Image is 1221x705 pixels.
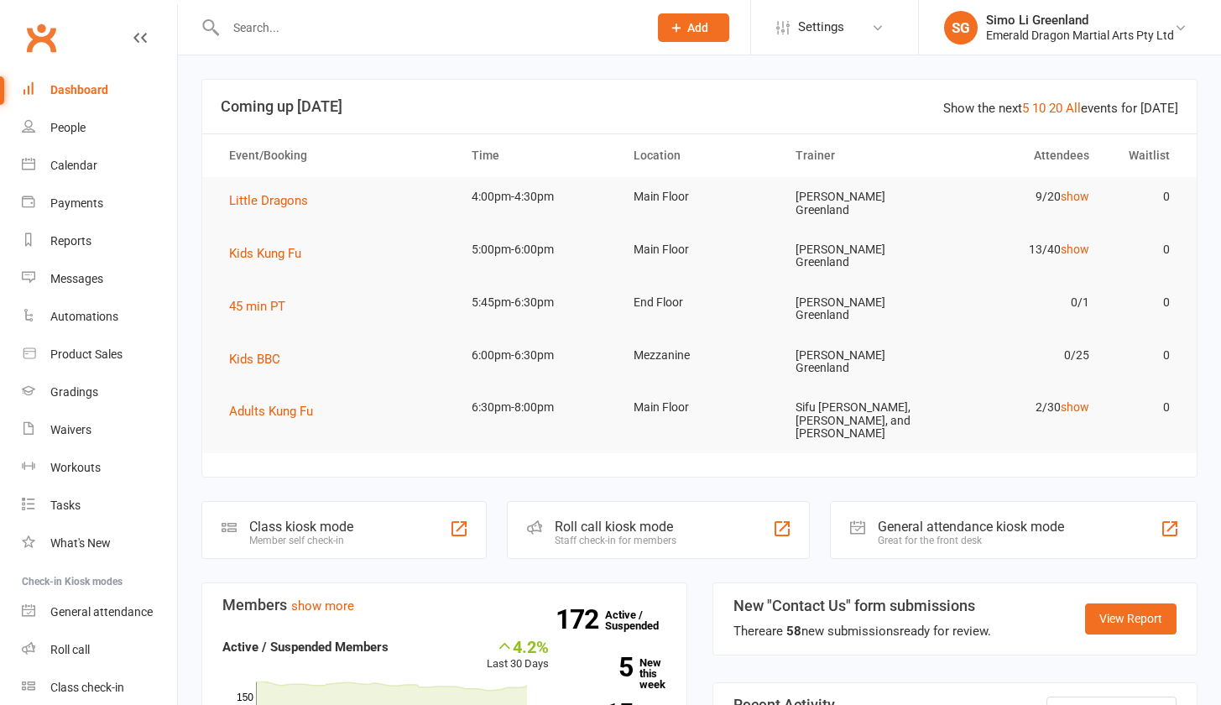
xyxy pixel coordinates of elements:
[1061,190,1089,203] a: show
[457,388,618,427] td: 6:30pm-8:00pm
[229,401,325,421] button: Adults Kung Fu
[1061,243,1089,256] a: show
[786,624,801,639] strong: 58
[229,296,297,316] button: 45 min PT
[22,631,177,669] a: Roll call
[943,98,1178,118] div: Show the next events for [DATE]
[1104,388,1185,427] td: 0
[986,28,1174,43] div: Emerald Dragon Martial Arts Pty Ltd
[50,385,98,399] div: Gradings
[780,134,942,177] th: Trainer
[22,147,177,185] a: Calendar
[229,349,292,369] button: Kids BBC
[1104,336,1185,375] td: 0
[733,598,991,614] h3: New "Contact Us" form submissions
[229,243,313,264] button: Kids Kung Fu
[22,411,177,449] a: Waivers
[50,461,101,474] div: Workouts
[50,536,111,550] div: What's New
[555,535,676,546] div: Staff check-in for members
[942,283,1104,322] td: 0/1
[22,71,177,109] a: Dashboard
[618,177,780,217] td: Main Floor
[221,98,1178,115] h3: Coming up [DATE]
[22,487,177,525] a: Tasks
[1022,101,1029,116] a: 5
[780,388,942,453] td: Sifu [PERSON_NAME], [PERSON_NAME], and [PERSON_NAME]
[222,640,389,655] strong: Active / Suspended Members
[22,109,177,147] a: People
[50,347,123,361] div: Product Sales
[555,519,676,535] div: Roll call kiosk mode
[22,449,177,487] a: Workouts
[942,230,1104,269] td: 13/40
[942,388,1104,427] td: 2/30
[556,607,605,632] strong: 172
[222,597,666,614] h3: Members
[50,121,86,134] div: People
[22,185,177,222] a: Payments
[942,336,1104,375] td: 0/25
[457,283,618,322] td: 5:45pm-6:30pm
[487,637,549,673] div: Last 30 Days
[618,134,780,177] th: Location
[1061,400,1089,414] a: show
[878,519,1064,535] div: General attendance kiosk mode
[780,230,942,283] td: [PERSON_NAME] Greenland
[457,336,618,375] td: 6:00pm-6:30pm
[780,336,942,389] td: [PERSON_NAME] Greenland
[50,83,108,97] div: Dashboard
[1085,603,1177,634] a: View Report
[22,373,177,411] a: Gradings
[214,134,457,177] th: Event/Booking
[658,13,729,42] button: Add
[20,17,62,59] a: Clubworx
[22,222,177,260] a: Reports
[457,134,618,177] th: Time
[618,230,780,269] td: Main Floor
[574,655,633,680] strong: 5
[229,352,280,367] span: Kids BBC
[780,283,942,336] td: [PERSON_NAME] Greenland
[50,234,91,248] div: Reports
[986,13,1174,28] div: Simo Li Greenland
[50,196,103,210] div: Payments
[1104,230,1185,269] td: 0
[229,404,313,419] span: Adults Kung Fu
[50,643,90,656] div: Roll call
[487,637,549,655] div: 4.2%
[1104,177,1185,217] td: 0
[733,621,991,641] div: There are new submissions ready for review.
[50,159,97,172] div: Calendar
[22,260,177,298] a: Messages
[1032,101,1046,116] a: 10
[1104,134,1185,177] th: Waitlist
[618,336,780,375] td: Mezzanine
[605,597,679,644] a: 172Active / Suspended
[229,193,308,208] span: Little Dragons
[229,191,320,211] button: Little Dragons
[50,681,124,694] div: Class check-in
[221,16,636,39] input: Search...
[798,8,844,46] span: Settings
[50,499,81,512] div: Tasks
[457,230,618,269] td: 5:00pm-6:00pm
[249,519,353,535] div: Class kiosk mode
[22,593,177,631] a: General attendance kiosk mode
[249,535,353,546] div: Member self check-in
[50,423,91,436] div: Waivers
[780,177,942,230] td: [PERSON_NAME] Greenland
[50,605,153,619] div: General attendance
[22,525,177,562] a: What's New
[22,298,177,336] a: Automations
[229,299,285,314] span: 45 min PT
[50,272,103,285] div: Messages
[942,177,1104,217] td: 9/20
[50,310,118,323] div: Automations
[878,535,1064,546] div: Great for the front desk
[687,21,708,34] span: Add
[22,336,177,373] a: Product Sales
[1049,101,1062,116] a: 20
[944,11,978,44] div: SG
[618,283,780,322] td: End Floor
